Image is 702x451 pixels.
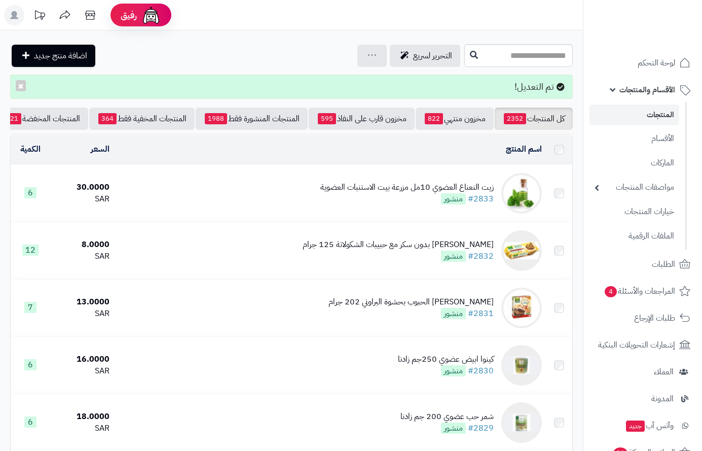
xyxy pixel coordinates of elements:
[398,354,494,365] div: كينوا ابيض عضوي 250جم زادنا
[604,284,675,298] span: المراجعات والأسئلة
[205,113,227,124] span: 1988
[501,288,542,328] img: جولن بسكويت الحبوب بحشوة البراوني 202 جرام
[141,5,161,25] img: ai-face.png
[468,365,494,377] a: #2830
[24,359,36,370] span: 6
[54,296,109,308] div: 13.0000
[441,308,466,319] span: منشور
[626,421,645,432] span: جديد
[589,177,679,198] a: مواصفات المنتجات
[89,108,195,130] a: المنتجات المخفية فقط364
[320,182,494,193] div: زيت النعناع العضوي 10مل مزرعة بيت الاستنبات العضوية
[22,245,39,256] span: 12
[309,108,415,130] a: مخزون قارب على النفاذ595
[54,182,109,193] div: 30.0000
[390,45,460,67] a: التحرير لسريع
[501,345,542,386] img: كينوا ابيض عضوي 250جم زادنا
[633,27,692,49] img: logo-2.png
[652,257,675,271] span: الطلبات
[589,252,696,276] a: الطلبات
[121,9,137,21] span: رفيق
[413,50,452,62] span: التحرير لسريع
[196,108,308,130] a: المنتجات المنشورة فقط1988
[501,230,542,271] img: جولن زيرو كوكيز بدون سكر مع حبيبات الشكولاتة 125 جرام
[506,143,542,155] a: اسم المنتج
[7,113,21,124] span: 21
[10,75,573,99] div: تم التعديل!
[24,187,36,198] span: 6
[34,50,87,62] span: اضافة منتج جديد
[441,251,466,262] span: منشور
[54,411,109,423] div: 18.0000
[54,365,109,377] div: SAR
[12,45,95,67] a: اضافة منتج جديد
[589,105,679,125] a: المنتجات
[619,83,675,97] span: الأقسام والمنتجات
[24,417,36,428] span: 6
[441,365,466,376] span: منشور
[20,143,41,155] a: الكمية
[54,423,109,434] div: SAR
[495,108,573,130] a: كل المنتجات2352
[27,5,52,28] a: تحديثات المنصة
[598,338,675,352] span: إشعارات التحويلات البنكية
[441,423,466,434] span: منشور
[589,128,679,150] a: الأقسام
[589,360,696,384] a: العملاء
[16,80,26,91] button: ×
[501,402,542,443] img: شمر حب عضوي 200 جم زادنا
[318,113,336,124] span: 595
[589,413,696,438] a: وآتس آبجديد
[589,152,679,174] a: الماركات
[425,113,443,124] span: 822
[468,250,494,262] a: #2832
[416,108,494,130] a: مخزون منتهي822
[400,411,494,423] div: شمر حب عضوي 200 جم زادنا
[501,173,542,214] img: زيت النعناع العضوي 10مل مزرعة بيت الاستنبات العضوية
[303,239,494,251] div: [PERSON_NAME] بدون سكر مع حبيبات الشكولاتة 125 جرام
[589,333,696,357] a: إشعارات التحويلات البنكية
[468,307,494,320] a: #2831
[468,193,494,205] a: #2833
[24,302,36,313] span: 7
[625,419,674,433] span: وآتس آب
[98,113,117,124] span: 364
[504,113,526,124] span: 2352
[589,279,696,303] a: المراجعات والأسئلة4
[605,286,617,297] span: 4
[54,251,109,262] div: SAR
[468,422,494,434] a: #2829
[54,239,109,251] div: 8.0000
[328,296,494,308] div: [PERSON_NAME] الحبوب بحشوة البراوني 202 جرام
[589,225,679,247] a: الملفات الرقمية
[91,143,109,155] a: السعر
[634,311,675,325] span: طلبات الإرجاع
[54,354,109,365] div: 16.0000
[589,306,696,330] a: طلبات الإرجاع
[441,193,466,204] span: منشور
[651,392,674,406] span: المدونة
[589,387,696,411] a: المدونة
[54,308,109,320] div: SAR
[638,56,675,70] span: لوحة التحكم
[654,365,674,379] span: العملاء
[589,201,679,223] a: خيارات المنتجات
[589,51,696,75] a: لوحة التحكم
[54,193,109,205] div: SAR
